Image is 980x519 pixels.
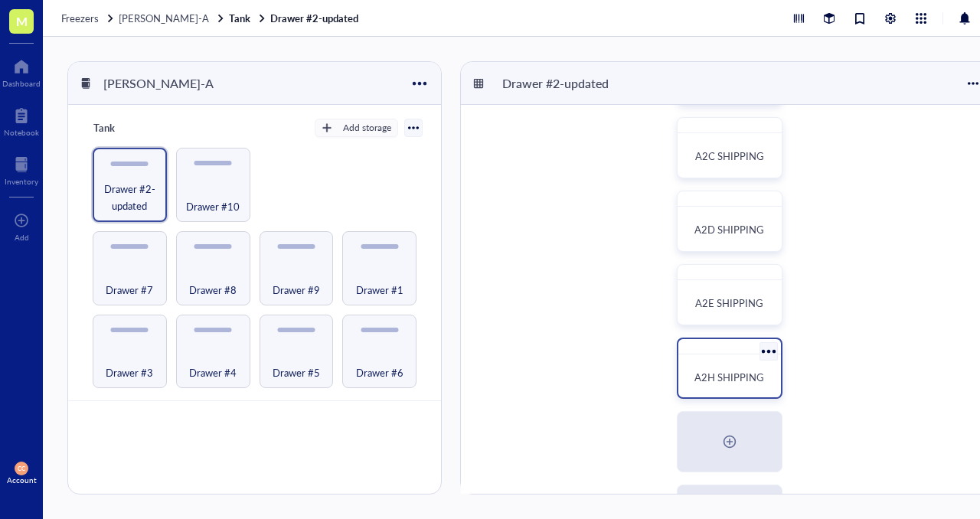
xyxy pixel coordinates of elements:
span: A2D SHIPPING [694,222,764,237]
div: Tank [87,117,178,139]
div: [PERSON_NAME]-A [96,70,220,96]
button: Add storage [315,119,398,137]
span: Drawer #5 [273,364,320,381]
span: M [16,11,28,31]
div: Account [7,475,37,485]
span: [PERSON_NAME]-A [119,11,209,25]
span: Drawer #10 [186,198,240,215]
span: Drawer #2-updated [100,181,159,214]
div: Dashboard [2,79,41,88]
span: Drawer #1 [356,282,403,299]
span: Freezers [61,11,99,25]
a: [PERSON_NAME]-A [119,11,226,25]
a: TankDrawer #2-updated [229,11,361,25]
div: Drawer #2-updated [495,70,616,96]
span: A2H SHIPPING [694,370,764,384]
span: CC [18,465,26,472]
div: Add [15,233,29,242]
a: Freezers [61,11,116,25]
a: Inventory [5,152,38,186]
span: Drawer #9 [273,282,320,299]
span: A2E SHIPPING [695,295,763,310]
span: Drawer #8 [189,282,237,299]
div: Add storage [343,121,391,135]
a: Dashboard [2,54,41,88]
a: Notebook [4,103,39,137]
span: A2C SHIPPING [695,149,764,163]
div: Notebook [4,128,39,137]
span: Drawer #7 [106,282,153,299]
span: Drawer #3 [106,364,153,381]
span: Drawer #4 [189,364,237,381]
div: Inventory [5,177,38,186]
span: Drawer #6 [356,364,403,381]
